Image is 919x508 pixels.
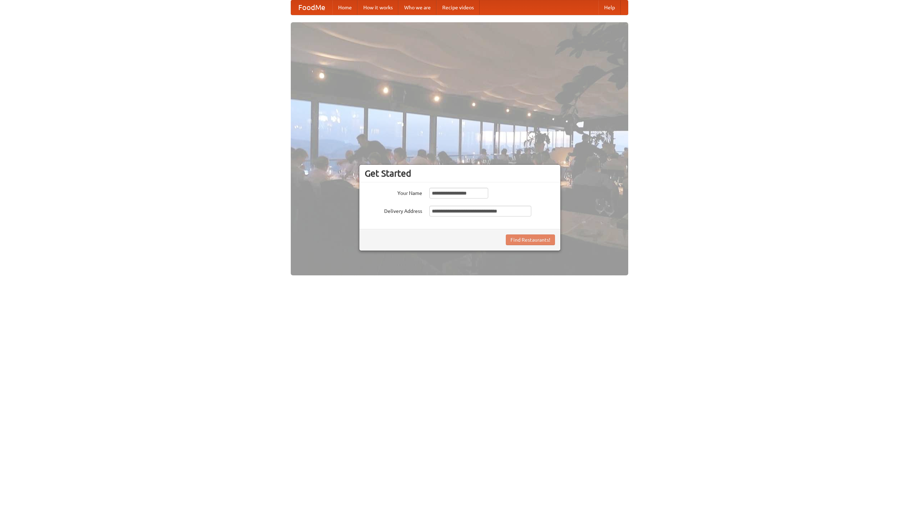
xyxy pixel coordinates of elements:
a: FoodMe [291,0,332,15]
a: Home [332,0,358,15]
button: Find Restaurants! [506,234,555,245]
label: Delivery Address [365,206,422,215]
label: Your Name [365,188,422,197]
a: How it works [358,0,398,15]
a: Help [598,0,621,15]
h3: Get Started [365,168,555,179]
a: Who we are [398,0,437,15]
a: Recipe videos [437,0,480,15]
